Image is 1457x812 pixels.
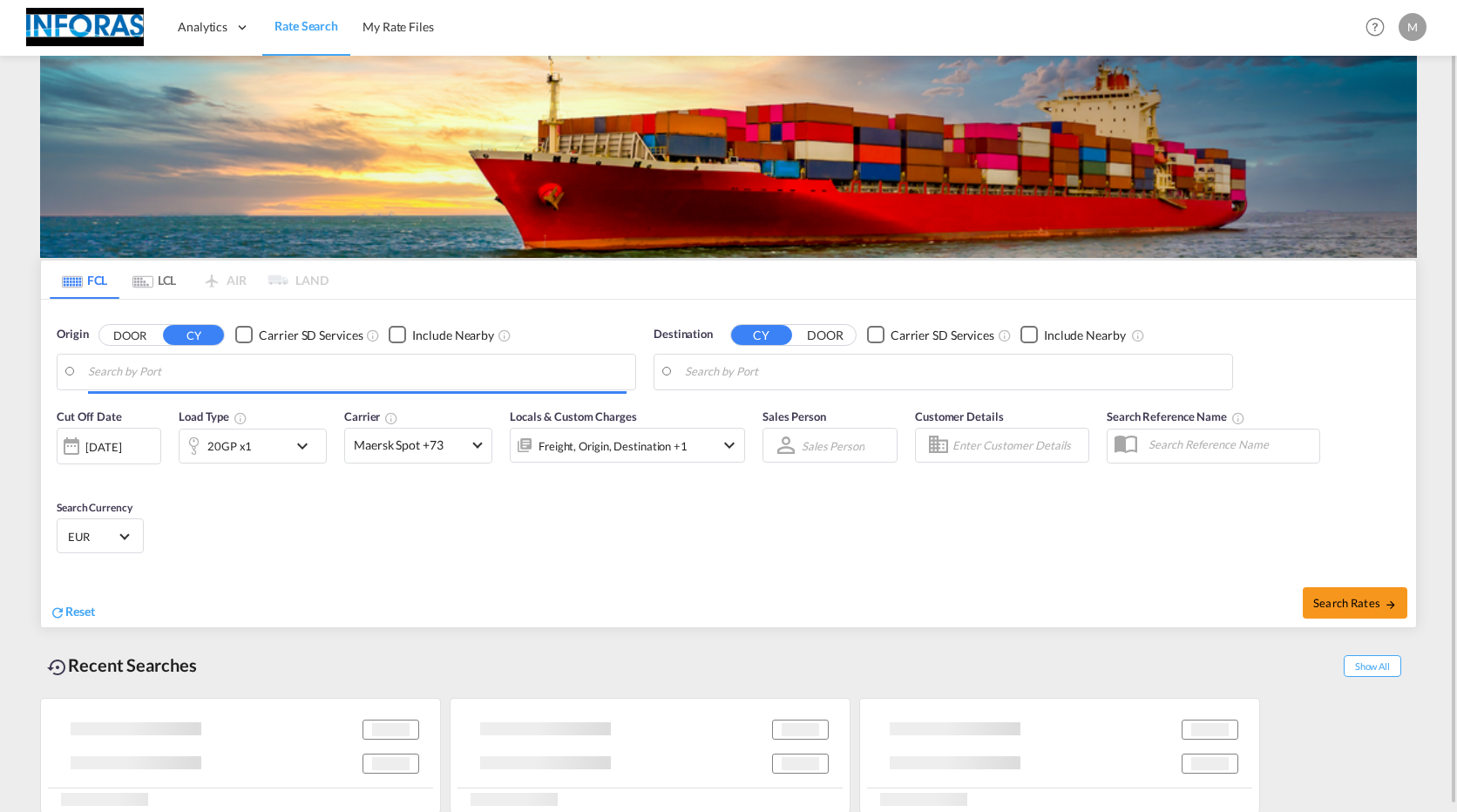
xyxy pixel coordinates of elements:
[85,439,121,455] div: [DATE]
[274,18,338,33] span: Rate Search
[654,326,713,343] span: Destination
[867,326,994,344] md-checkbox: Checkbox No Ink
[1107,409,1245,423] span: Search Reference Name
[510,409,637,423] span: Locals & Custom Charges
[68,529,117,545] span: EUR
[207,434,252,458] div: 20GP x1
[163,325,224,345] button: CY
[40,56,1417,258] img: LCL+%26+FCL+BACKGROUND.png
[57,428,161,464] div: [DATE]
[57,409,122,423] span: Cut Off Date
[1360,12,1399,44] div: Help
[47,657,68,678] md-icon: icon-backup-restore
[1360,12,1390,42] span: Help
[50,603,95,622] div: icon-refreshReset
[1399,13,1427,41] div: M
[235,326,363,344] md-checkbox: Checkbox No Ink
[1044,327,1126,344] div: Include Nearby
[41,300,1416,627] div: Origin DOOR CY Checkbox No InkUnchecked: Search for CY (Container Yard) services for all selected...
[412,327,494,344] div: Include Nearby
[795,325,856,345] button: DOOR
[65,604,95,619] span: Reset
[50,605,65,620] md-icon: icon-refresh
[259,327,363,344] div: Carrier SD Services
[119,261,189,299] md-tab-item: LCL
[344,409,398,423] span: Carrier
[179,409,247,423] span: Load Type
[498,328,512,342] md-icon: Unchecked: Ignores neighbouring ports when fetching rates.Checked : Includes neighbouring ports w...
[731,325,792,345] button: CY
[66,524,134,549] md-select: Select Currency: € EUREuro
[762,409,826,423] span: Sales Person
[384,411,398,425] md-icon: The selected Trucker/Carrierwill be displayed in the rate results If the rates are from another f...
[1231,411,1245,425] md-icon: Your search will be saved by the below given name
[40,646,204,685] div: Recent Searches
[1313,596,1397,610] span: Search Rates
[685,359,1223,385] input: Search by Port
[389,326,494,344] md-checkbox: Checkbox No Ink
[719,435,740,456] md-icon: icon-chevron-down
[1303,587,1407,619] button: Search Ratesicon-arrow-right
[99,325,160,345] button: DOOR
[50,261,119,299] md-tab-item: FCL
[1344,655,1401,677] span: Show All
[891,327,994,344] div: Carrier SD Services
[539,434,688,458] div: Freight Origin Destination Factory Stuffing
[179,429,327,464] div: 20GP x1icon-chevron-down
[1385,599,1397,611] md-icon: icon-arrow-right
[292,436,322,457] md-icon: icon-chevron-down
[57,326,88,343] span: Origin
[178,18,227,36] span: Analytics
[57,463,70,486] md-datepicker: Select
[800,433,866,458] md-select: Sales Person
[952,432,1083,458] input: Enter Customer Details
[1131,328,1145,342] md-icon: Unchecked: Ignores neighbouring ports when fetching rates.Checked : Includes neighbouring ports w...
[26,8,144,47] img: eff75c7098ee11eeb65dd1c63e392380.jpg
[88,359,627,385] input: Search by Port
[510,428,745,463] div: Freight Origin Destination Factory Stuffingicon-chevron-down
[998,328,1012,342] md-icon: Unchecked: Search for CY (Container Yard) services for all selected carriers.Checked : Search for...
[354,436,467,454] span: Maersk Spot +73
[363,19,434,34] span: My Rate Files
[1020,326,1126,344] md-checkbox: Checkbox No Ink
[366,328,380,342] md-icon: Unchecked: Search for CY (Container Yard) services for all selected carriers.Checked : Search for...
[915,409,1003,423] span: Customer Details
[50,261,329,299] md-pagination-wrapper: Use the left and right arrow keys to navigate between tabs
[234,411,247,425] md-icon: icon-information-outline
[57,501,132,514] span: Search Currency
[1140,431,1319,457] input: Search Reference Name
